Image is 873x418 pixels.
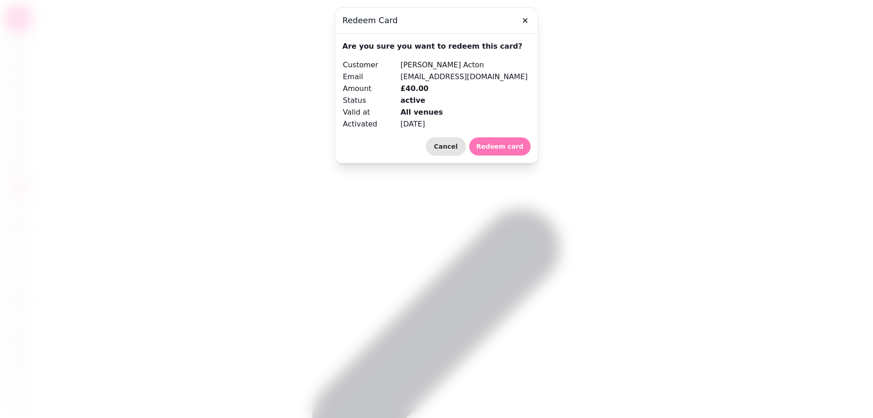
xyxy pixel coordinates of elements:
[400,71,528,83] td: [EMAIL_ADDRESS][DOMAIN_NAME]
[401,96,426,105] strong: active
[342,15,531,26] h3: Redeem Card
[434,143,457,150] span: Cancel
[342,41,531,52] p: Are you sure you want to redeem this card ?
[426,137,465,156] button: Cancel
[401,108,443,116] strong: All venues
[342,95,400,106] td: Status
[342,106,400,118] td: Valid at
[342,83,400,95] td: Amount
[342,71,400,83] td: Email
[477,143,523,150] span: Redeem card
[342,59,400,71] td: Customer
[469,137,531,156] button: Redeem card
[342,118,400,130] td: Activated
[401,84,429,93] strong: £40.00
[400,59,528,71] td: [PERSON_NAME] Acton
[400,118,528,130] td: [DATE]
